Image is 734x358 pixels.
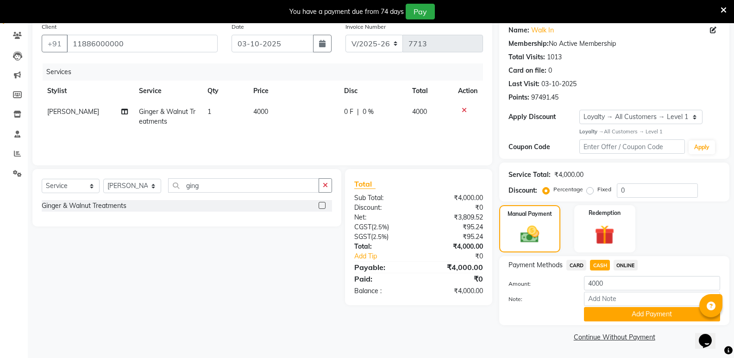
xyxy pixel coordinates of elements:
div: ( ) [347,232,419,242]
div: Discount: [508,186,537,195]
label: Redemption [589,209,621,217]
label: Amount: [502,280,577,288]
div: ₹0 [431,251,490,261]
button: Apply [689,140,715,154]
a: Continue Without Payment [501,333,728,342]
img: _gift.svg [589,223,621,247]
th: Total [407,81,452,101]
th: Price [248,81,339,101]
div: Total Visits: [508,52,545,62]
label: Fixed [597,185,611,194]
a: Walk In [531,25,554,35]
span: 2.5% [373,233,387,240]
span: CGST [354,223,371,231]
span: CARD [566,260,586,270]
div: Paid: [347,273,419,284]
span: Total [354,179,376,189]
div: Membership: [508,39,549,49]
div: 1013 [547,52,562,62]
div: Card on file: [508,66,546,75]
div: Points: [508,93,529,102]
div: Total: [347,242,419,251]
span: 2.5% [373,223,387,231]
span: Payment Methods [508,260,563,270]
div: Services [43,63,490,81]
th: Stylist [42,81,133,101]
div: 03-10-2025 [541,79,577,89]
div: ₹3,809.52 [419,213,490,222]
span: CASH [590,260,610,270]
div: ₹0 [419,203,490,213]
span: [PERSON_NAME] [47,107,99,116]
div: 97491.45 [531,93,558,102]
div: ( ) [347,222,419,232]
div: Ginger & Walnut Treatments [42,201,126,211]
div: Discount: [347,203,419,213]
input: Search or Scan [168,178,319,193]
th: Action [452,81,483,101]
div: ₹4,000.00 [554,170,583,180]
label: Percentage [553,185,583,194]
span: 1 [207,107,211,116]
button: Add Payment [584,307,720,321]
div: Balance : [347,286,419,296]
label: Invoice Number [345,23,386,31]
div: You have a payment due from 74 days [289,7,404,17]
input: Amount [584,276,720,290]
span: 0 % [363,107,374,117]
a: Add Tip [347,251,431,261]
span: | [357,107,359,117]
th: Qty [202,81,248,101]
div: Coupon Code [508,142,579,152]
label: Note: [502,295,577,303]
div: ₹4,000.00 [419,242,490,251]
div: Apply Discount [508,112,579,122]
div: 0 [548,66,552,75]
label: Manual Payment [508,210,552,218]
span: 0 F [344,107,353,117]
div: ₹4,000.00 [419,193,490,203]
span: SGST [354,232,371,241]
div: Last Visit: [508,79,540,89]
span: Ginger & Walnut Treatments [139,107,195,126]
iframe: chat widget [695,321,725,349]
div: Service Total: [508,170,551,180]
input: Add Note [584,292,720,306]
div: ₹4,000.00 [419,262,490,273]
span: ONLINE [614,260,638,270]
button: Pay [406,4,435,19]
div: Net: [347,213,419,222]
div: ₹0 [419,273,490,284]
div: Sub Total: [347,193,419,203]
label: Date [232,23,244,31]
div: No Active Membership [508,39,720,49]
div: Name: [508,25,529,35]
div: All Customers → Level 1 [579,128,720,136]
input: Search by Name/Mobile/Email/Code [67,35,218,52]
button: +91 [42,35,68,52]
span: 4000 [412,107,427,116]
span: 4000 [253,107,268,116]
strong: Loyalty → [579,128,604,135]
div: Payable: [347,262,419,273]
div: ₹4,000.00 [419,286,490,296]
div: ₹95.24 [419,222,490,232]
th: Disc [339,81,407,101]
th: Service [133,81,202,101]
input: Enter Offer / Coupon Code [579,139,685,154]
div: ₹95.24 [419,232,490,242]
img: _cash.svg [514,224,545,245]
label: Client [42,23,56,31]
